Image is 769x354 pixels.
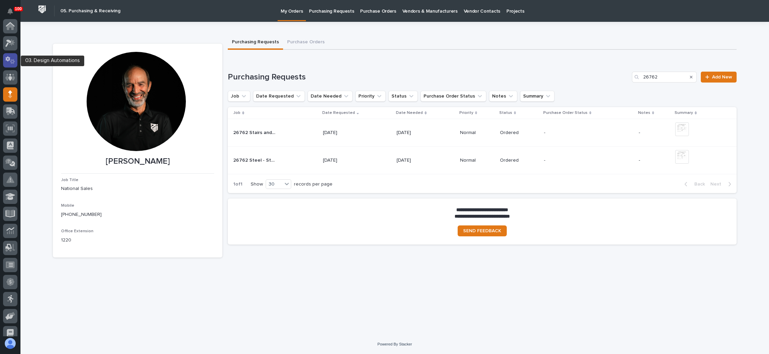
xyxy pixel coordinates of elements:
p: 100 [15,6,22,11]
button: Notes [489,91,517,102]
a: SEND FEEDBACK [458,225,507,236]
button: Date Needed [308,91,353,102]
p: Ordered [500,130,538,136]
p: - [639,158,670,163]
button: Back [679,181,708,187]
div: 30 [266,181,282,188]
p: Ordered [500,158,538,163]
a: Add New [701,72,737,83]
p: Priority [459,109,473,117]
span: Next [710,181,725,187]
p: 26762 Stairs and railings [233,129,277,136]
span: SEND FEEDBACK [463,228,501,233]
div: Notifications100 [9,8,17,19]
p: 1220 [61,237,214,244]
tr: 26762 Steel - Stairs-railings26762 Steel - Stairs-railings [DATE][DATE]NormalOrdered-- - [228,147,737,174]
p: [DATE] [323,130,366,136]
p: Normal [460,130,494,136]
p: Date Needed [396,109,423,117]
p: - [544,129,547,136]
span: Mobile [61,204,74,208]
p: National Sales [61,185,214,192]
button: Notifications [3,4,17,18]
span: Add New [712,75,732,79]
button: Purchase Orders [283,35,329,50]
button: Status [388,91,418,102]
p: Normal [460,158,494,163]
p: 26762 Steel - Stairs-railings [233,156,277,163]
p: Date Requested [322,109,355,117]
p: Purchase Order Status [543,109,588,117]
p: [PERSON_NAME] [61,157,214,166]
button: Next [708,181,737,187]
p: Job [233,109,240,117]
a: [PHONE_NUMBER] [61,212,102,217]
tr: 26762 Stairs and railings26762 Stairs and railings [DATE][DATE]NormalOrdered-- - [228,119,737,147]
span: Office Extension [61,229,93,233]
p: 1 of 1 [228,176,248,193]
p: Summary [675,109,693,117]
p: Show [251,181,263,187]
p: Notes [638,109,650,117]
img: Workspace Logo [36,3,48,16]
p: - [544,156,547,163]
p: records per page [294,181,332,187]
span: Job Title [61,178,78,182]
button: Purchase Order Status [420,91,486,102]
h2: 05. Purchasing & Receiving [60,8,120,14]
p: [DATE] [323,158,366,163]
a: Powered By Stacker [378,342,412,346]
p: Status [499,109,512,117]
input: Search [632,72,697,83]
button: Job [228,91,250,102]
h1: Purchasing Requests [228,72,629,82]
span: Back [690,181,705,187]
button: Purchasing Requests [228,35,283,50]
p: [DATE] [397,130,439,136]
button: Summary [520,91,554,102]
p: - [639,130,670,136]
p: [DATE] [397,158,439,163]
button: users-avatar [3,336,17,351]
button: Date Requested [253,91,305,102]
button: Priority [355,91,386,102]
